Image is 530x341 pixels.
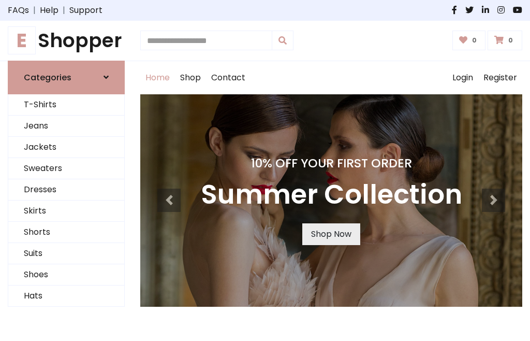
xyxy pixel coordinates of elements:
a: Jeans [8,116,124,137]
a: 0 [488,31,522,50]
h4: 10% Off Your First Order [201,156,462,170]
a: Shorts [8,222,124,243]
a: Shop Now [302,223,360,245]
a: Dresses [8,179,124,201]
a: Help [40,4,58,17]
a: FAQs [8,4,29,17]
h6: Categories [24,73,71,82]
a: Shoes [8,264,124,286]
a: Hats [8,286,124,307]
span: 0 [469,36,479,45]
a: Skirts [8,201,124,222]
h3: Summer Collection [201,179,462,211]
h1: Shopper [8,29,125,52]
span: | [58,4,69,17]
a: 0 [452,31,486,50]
a: Support [69,4,102,17]
span: 0 [506,36,516,45]
a: T-Shirts [8,94,124,116]
span: | [29,4,40,17]
a: Login [447,61,478,94]
a: Home [140,61,175,94]
a: Register [478,61,522,94]
a: Suits [8,243,124,264]
a: Contact [206,61,251,94]
a: Jackets [8,137,124,158]
a: Shop [175,61,206,94]
span: E [8,26,36,54]
a: Sweaters [8,158,124,179]
a: EShopper [8,29,125,52]
a: Categories [8,61,125,94]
